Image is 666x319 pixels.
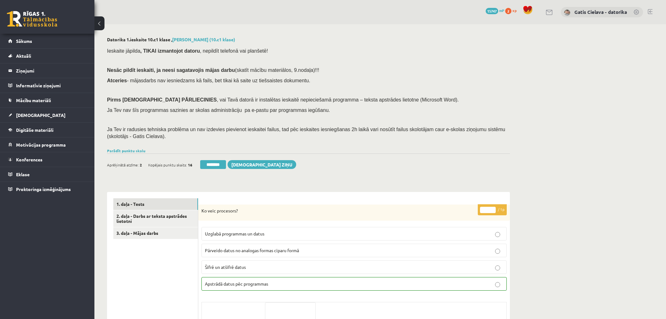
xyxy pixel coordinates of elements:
a: [DEMOGRAPHIC_DATA] ziņu [228,160,296,169]
legend: Informatīvie ziņojumi [16,78,87,93]
a: [DEMOGRAPHIC_DATA] [8,108,87,122]
span: Mācību materiāli [16,97,51,103]
a: Eklase [8,167,87,182]
span: Proktoringa izmēģinājums [16,186,71,192]
a: [PERSON_NAME] (10.c1 klase) [172,37,235,42]
p: Ko veic procesors? [201,208,475,214]
span: - mājasdarbs nav iesniedzams kā fails, bet tikai kā saite uz tiešsaistes dokumentu. [107,78,310,83]
a: 1. daļa - Tests [113,198,198,210]
a: 2. daļa - Darbs ar teksta apstrādes lietotni [113,210,198,227]
span: Sākums [16,38,32,44]
span: Ja Tev nav šīs programmas sazinies ar skolas administrāciju pa e-pastu par programmas iegūšanu. [107,107,330,113]
a: Motivācijas programma [8,137,87,152]
legend: Ziņojumi [16,63,87,78]
span: [DEMOGRAPHIC_DATA] [16,112,65,118]
span: Eklase [16,171,30,177]
span: Pirms [DEMOGRAPHIC_DATA] PĀRLIECINIES [107,97,217,102]
img: Gatis Cielava - datorika [564,9,570,16]
span: Šifrē un atšifrē datus [205,264,246,270]
span: Apstrādā datus pēc programmas [205,281,268,287]
a: Gatis Cielava - datorika [574,9,627,15]
a: Rīgas 1. Tālmācības vidusskola [7,11,57,27]
span: Motivācijas programma [16,142,66,148]
a: Informatīvie ziņojumi [8,78,87,93]
span: 16 [188,160,192,170]
span: Aprēķinātā atzīme: [107,160,139,170]
span: , vai Tavā datorā ir instalētas ieskaitē nepieciešamā programma – teksta apstrādes lietotne (Micr... [217,97,459,102]
span: 15747 [486,8,498,14]
span: Uzglabā programmas un datus [205,231,264,236]
span: Pārveido datus no analogas formas ciparu formā [205,247,299,253]
a: Aktuāli [8,49,87,63]
span: Digitālie materiāli [16,127,54,133]
b: Atceries [107,78,127,83]
a: Proktoringa izmēģinājums [8,182,87,196]
span: Nesāc pildīt ieskaiti, ja neesi sagatavojis mājas darbu [107,67,235,73]
input: Šifrē un atšifrē datus [495,265,500,270]
a: 15747 mP [486,8,504,13]
span: Konferences [16,157,42,162]
a: Mācību materiāli [8,93,87,107]
a: Digitālie materiāli [8,123,87,137]
a: Ziņojumi [8,63,87,78]
input: Uzglabā programmas un datus [495,232,500,237]
span: Aktuāli [16,53,31,59]
p: / 1p [478,204,507,215]
h2: Datorika 1.ieskaite 10.c1 klase , [107,37,510,42]
span: 2 [140,160,142,170]
span: Kopējais punktu skaits: [148,160,187,170]
a: 2 xp [505,8,520,13]
a: Parādīt punktu skalu [107,148,145,153]
input: Pārveido datus no analogas formas ciparu formā [495,249,500,254]
a: 3. daļa - Mājas darbs [113,227,198,239]
a: Konferences [8,152,87,167]
span: xp [512,8,516,13]
input: Apstrādā datus pēc programmas [495,282,500,287]
span: 2 [505,8,511,14]
b: , TIKAI izmantojot datoru [140,48,200,54]
span: mP [499,8,504,13]
a: Sākums [8,34,87,48]
span: Ieskaite jāpilda , nepildīt telefonā vai planšetē! [107,48,268,54]
span: Ja Tev ir radusies tehniska problēma un nav izdevies pievienot ieskaitei failus, tad pēc ieskaite... [107,127,505,139]
span: (skatīt mācību materiālos, 9.nodaļa)!!! [235,67,319,73]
